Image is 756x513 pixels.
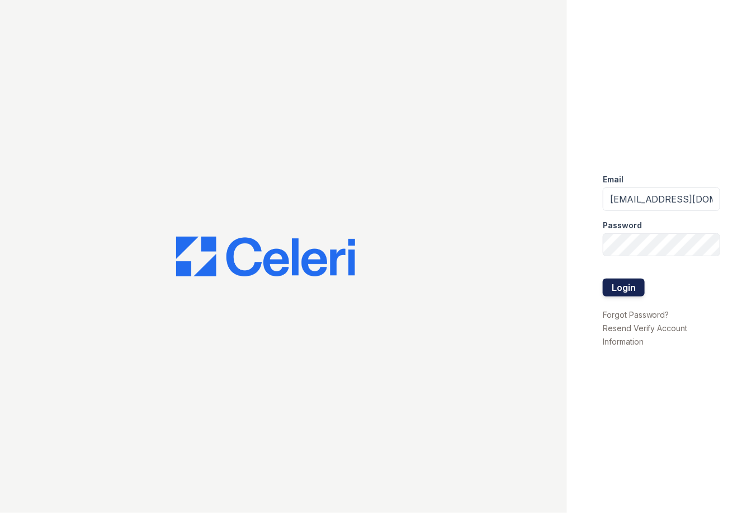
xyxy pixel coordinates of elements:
[603,310,669,319] a: Forgot Password?
[603,323,688,346] a: Resend Verify Account Information
[603,279,645,296] button: Login
[176,237,355,277] img: CE_Logo_Blue-a8612792a0a2168367f1c8372b55b34899dd931a85d93a1a3d3e32e68fde9ad4.png
[603,220,642,231] label: Password
[603,174,623,185] label: Email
